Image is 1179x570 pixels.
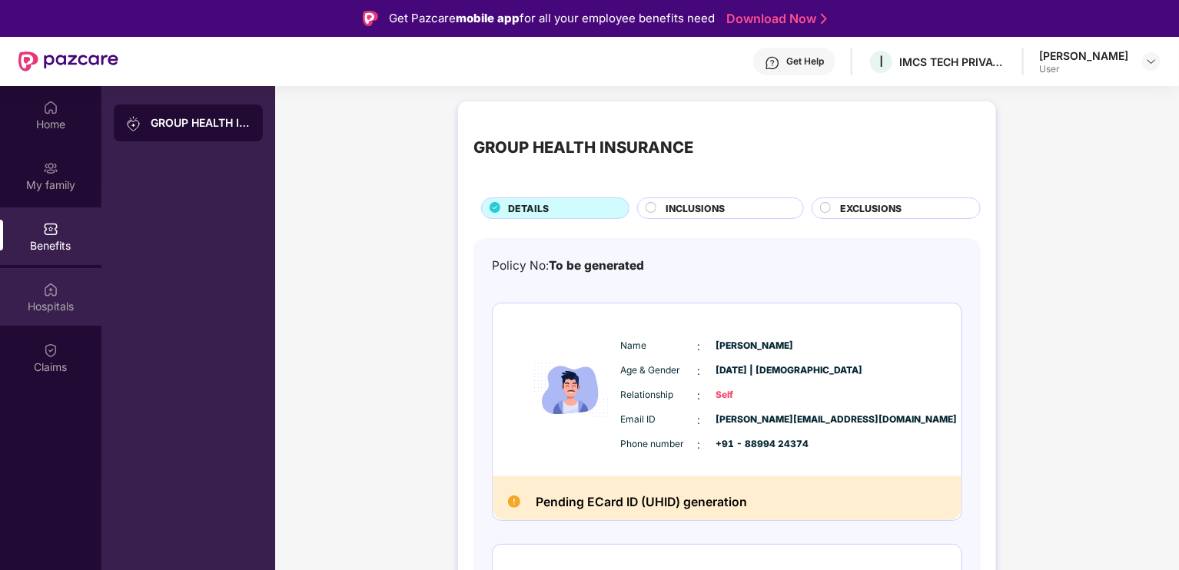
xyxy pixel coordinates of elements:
img: svg+xml;base64,PHN2ZyB3aWR0aD0iMjAiIGhlaWdodD0iMjAiIHZpZXdCb3g9IjAgMCAyMCAyMCIgZmlsbD0ibm9uZSIgeG... [126,116,141,131]
img: Stroke [821,11,827,27]
span: Relationship [621,388,698,403]
span: : [698,387,701,404]
img: svg+xml;base64,PHN2ZyBpZD0iSGVscC0zMngzMiIgeG1sbnM9Imh0dHA6Ly93d3cudzMub3JnLzIwMDAvc3ZnIiB3aWR0aD... [765,55,780,71]
img: Pending [508,495,520,508]
span: +91 - 88994 24374 [716,437,793,452]
span: Email ID [621,413,698,427]
img: svg+xml;base64,PHN2ZyBpZD0iRHJvcGRvd24tMzJ4MzIiIHhtbG5zPSJodHRwOi8vd3d3LnczLm9yZy8yMDAwL3N2ZyIgd2... [1145,55,1157,68]
div: IMCS TECH PRIVATE LIMITED [899,55,1007,69]
img: svg+xml;base64,PHN2ZyB3aWR0aD0iMjAiIGhlaWdodD0iMjAiIHZpZXdCb3g9IjAgMCAyMCAyMCIgZmlsbD0ibm9uZSIgeG... [43,161,58,176]
span: To be generated [549,258,644,273]
span: INCLUSIONS [666,201,725,216]
strong: mobile app [456,11,520,25]
span: DETAILS [508,201,549,216]
img: svg+xml;base64,PHN2ZyBpZD0iQmVuZWZpdHMiIHhtbG5zPSJodHRwOi8vd3d3LnczLm9yZy8yMDAwL3N2ZyIgd2lkdGg9Ij... [43,221,58,237]
span: : [698,412,701,429]
img: svg+xml;base64,PHN2ZyBpZD0iSG9tZSIgeG1sbnM9Imh0dHA6Ly93d3cudzMub3JnLzIwMDAvc3ZnIiB3aWR0aD0iMjAiIG... [43,100,58,115]
span: I [879,52,883,71]
span: : [698,363,701,379]
div: GROUP HEALTH INSURANCE [473,135,693,160]
img: svg+xml;base64,PHN2ZyBpZD0iSG9zcGl0YWxzIiB4bWxucz0iaHR0cDovL3d3dy53My5vcmcvMjAwMC9zdmciIHdpZHRoPS... [43,282,58,297]
h2: Pending ECard ID (UHID) generation [536,492,747,512]
div: Get Help [786,55,824,68]
span: : [698,338,701,355]
span: Name [621,339,698,353]
span: Age & Gender [621,363,698,378]
img: New Pazcare Logo [18,51,118,71]
span: [PERSON_NAME] [716,339,793,353]
span: Self [716,388,793,403]
span: Phone number [621,437,698,452]
span: [PERSON_NAME][EMAIL_ADDRESS][DOMAIN_NAME] [716,413,793,427]
div: [PERSON_NAME] [1039,48,1128,63]
img: svg+xml;base64,PHN2ZyBpZD0iQ2xhaW0iIHhtbG5zPSJodHRwOi8vd3d3LnczLm9yZy8yMDAwL3N2ZyIgd2lkdGg9IjIwIi... [43,343,58,358]
a: Download Now [726,11,822,27]
span: [DATE] | [DEMOGRAPHIC_DATA] [716,363,793,378]
div: GROUP HEALTH INSURANCE [151,115,251,131]
img: Logo [363,11,378,26]
div: Get Pazcare for all your employee benefits need [389,9,715,28]
img: icon [525,322,617,458]
span: EXCLUSIONS [840,201,902,216]
div: Policy No: [492,257,644,275]
span: : [698,436,701,453]
div: User [1039,63,1128,75]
